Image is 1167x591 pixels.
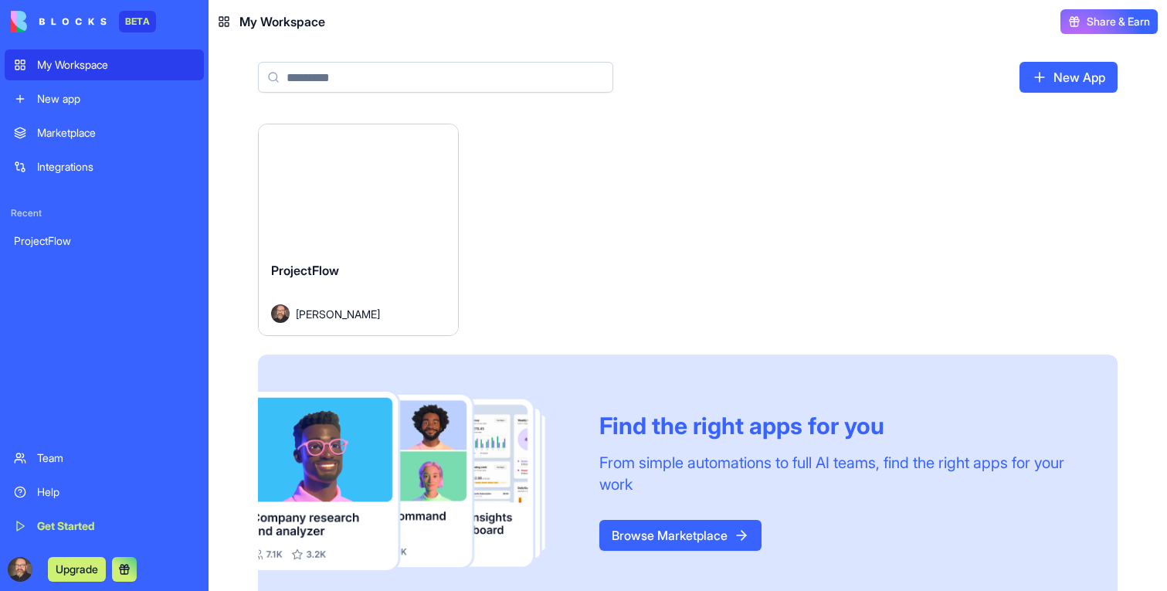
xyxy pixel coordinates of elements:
[599,520,762,551] a: Browse Marketplace
[5,49,204,80] a: My Workspace
[37,57,195,73] div: My Workspace
[37,159,195,175] div: Integrations
[5,511,204,542] a: Get Started
[258,124,459,336] a: ProjectFlowAvatar[PERSON_NAME]
[1019,62,1118,93] a: New App
[296,306,380,322] span: [PERSON_NAME]
[1087,14,1150,29] span: Share & Earn
[37,484,195,500] div: Help
[5,151,204,182] a: Integrations
[48,557,106,582] button: Upgrade
[48,561,106,576] a: Upgrade
[37,91,195,107] div: New app
[14,233,195,249] div: ProjectFlow
[37,518,195,534] div: Get Started
[37,125,195,141] div: Marketplace
[11,11,107,32] img: logo
[11,11,156,32] a: BETA
[5,83,204,114] a: New app
[5,226,204,256] a: ProjectFlow
[271,263,339,278] span: ProjectFlow
[1060,9,1158,34] button: Share & Earn
[119,11,156,32] div: BETA
[5,207,204,219] span: Recent
[271,304,290,323] img: Avatar
[5,117,204,148] a: Marketplace
[239,12,325,31] span: My Workspace
[258,392,575,569] img: Frame_181_egmpey.png
[599,452,1080,495] div: From simple automations to full AI teams, find the right apps for your work
[5,477,204,508] a: Help
[37,450,195,466] div: Team
[5,443,204,474] a: Team
[8,557,32,582] img: ACg8ocIvY-hlqchUFwNbW4lvyQ9RoPMOo1fC_9mzwZpfjZxcnWTYXwfs4Q=s96-c
[599,412,1080,440] div: Find the right apps for you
